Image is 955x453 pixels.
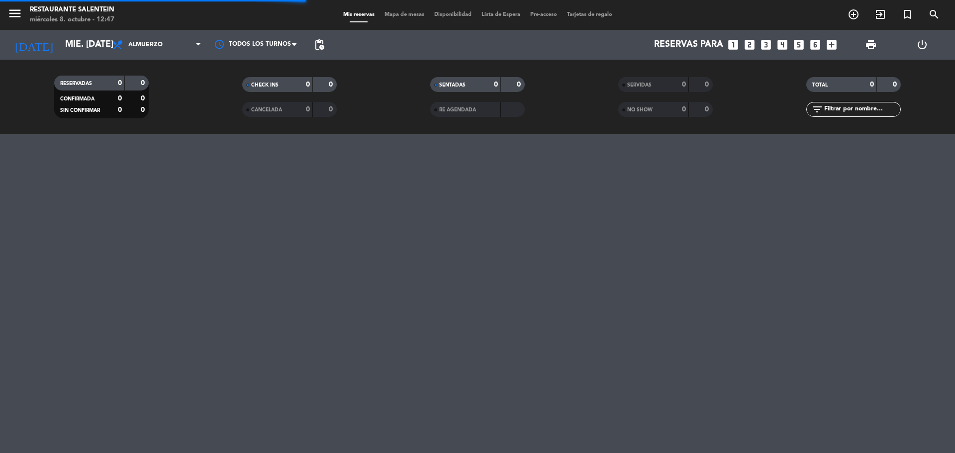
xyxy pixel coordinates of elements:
[60,108,100,113] span: SIN CONFIRMAR
[306,106,310,113] strong: 0
[627,107,653,112] span: NO SHOW
[627,83,652,88] span: SERVIDAS
[825,38,838,51] i: add_box
[141,95,147,102] strong: 0
[118,106,122,113] strong: 0
[494,81,498,88] strong: 0
[893,81,899,88] strong: 0
[439,107,476,112] span: RE AGENDADA
[141,80,147,87] strong: 0
[313,39,325,51] span: pending_actions
[517,81,523,88] strong: 0
[654,40,723,50] span: Reservas para
[329,81,335,88] strong: 0
[60,96,95,101] span: CONFIRMADA
[30,5,114,15] div: Restaurante Salentein
[7,6,22,21] i: menu
[93,39,104,51] i: arrow_drop_down
[874,8,886,20] i: exit_to_app
[848,8,859,20] i: add_circle_outline
[251,83,279,88] span: CHECK INS
[329,106,335,113] strong: 0
[525,12,562,17] span: Pre-acceso
[865,39,877,51] span: print
[562,12,617,17] span: Tarjetas de regalo
[380,12,429,17] span: Mapa de mesas
[30,15,114,25] div: miércoles 8. octubre - 12:47
[792,38,805,51] i: looks_5
[439,83,466,88] span: SENTADAS
[823,104,900,115] input: Filtrar por nombre...
[128,41,163,48] span: Almuerzo
[7,34,60,56] i: [DATE]
[928,8,940,20] i: search
[870,81,874,88] strong: 0
[338,12,380,17] span: Mis reservas
[743,38,756,51] i: looks_two
[901,8,913,20] i: turned_in_not
[251,107,282,112] span: CANCELADA
[916,39,928,51] i: power_settings_new
[118,95,122,102] strong: 0
[682,81,686,88] strong: 0
[812,83,828,88] span: TOTAL
[118,80,122,87] strong: 0
[727,38,740,51] i: looks_one
[705,81,711,88] strong: 0
[811,103,823,115] i: filter_list
[809,38,822,51] i: looks_6
[682,106,686,113] strong: 0
[760,38,772,51] i: looks_3
[896,30,948,60] div: LOG OUT
[306,81,310,88] strong: 0
[429,12,477,17] span: Disponibilidad
[705,106,711,113] strong: 0
[7,6,22,24] button: menu
[141,106,147,113] strong: 0
[776,38,789,51] i: looks_4
[60,81,92,86] span: RESERVADAS
[477,12,525,17] span: Lista de Espera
